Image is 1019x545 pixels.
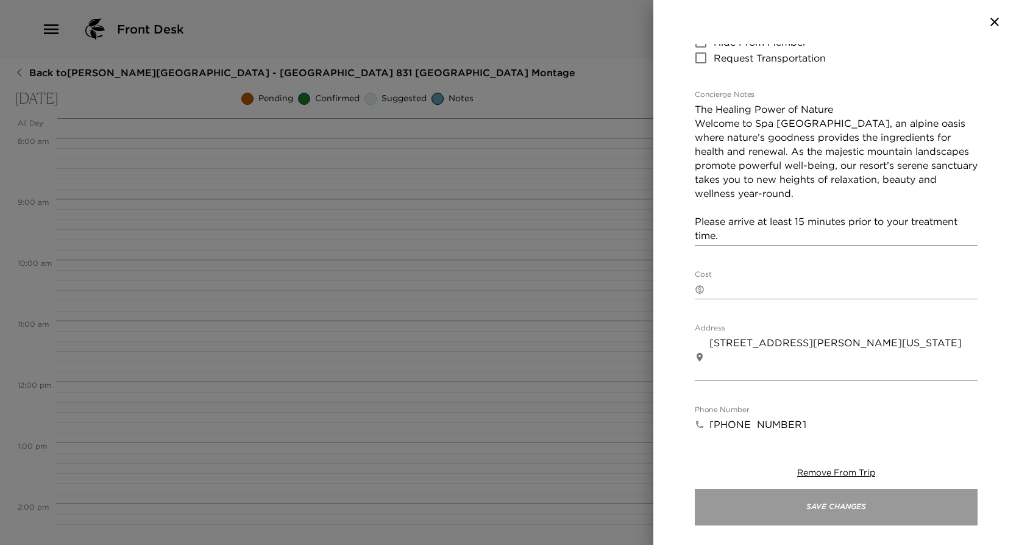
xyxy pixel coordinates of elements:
label: Address [695,323,725,333]
button: Remove From Trip [797,467,875,479]
span: Request Transportation [714,51,826,65]
label: Phone Number [695,405,749,415]
label: Cost [695,269,711,280]
label: Concierge Notes [695,90,754,100]
textarea: [STREET_ADDRESS][PERSON_NAME][US_STATE] [709,336,978,378]
span: Remove From Trip [797,467,875,478]
textarea: The Healing Power of Nature Welcome to Spa [GEOGRAPHIC_DATA], an alpine oasis where nature’s good... [695,102,978,243]
button: Save Changes [695,489,978,525]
